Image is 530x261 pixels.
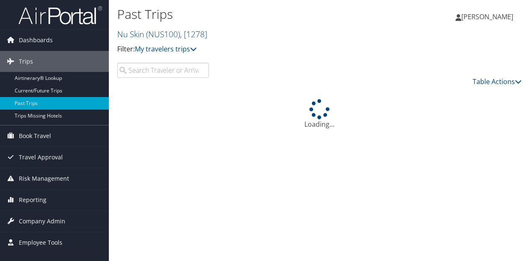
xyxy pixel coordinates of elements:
span: Dashboards [19,30,53,51]
span: [PERSON_NAME] [461,12,513,21]
span: ( NUS100 ) [146,28,180,40]
img: airportal-logo.png [18,5,102,25]
a: Nu Skin [117,28,207,40]
h1: Past Trips [117,5,387,23]
p: Filter: [117,44,387,55]
input: Search Traveler or Arrival City [117,63,209,78]
span: Trips [19,51,33,72]
span: Employee Tools [19,232,62,253]
span: Book Travel [19,125,51,146]
span: Company Admin [19,211,65,232]
a: [PERSON_NAME] [455,4,522,29]
a: My travelers trips [135,44,197,54]
a: Table Actions [473,77,522,86]
span: Risk Management [19,168,69,189]
span: Reporting [19,189,46,210]
span: Travel Approval [19,147,63,168]
div: Loading... [117,99,522,129]
span: , [ 1278 ] [180,28,207,40]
